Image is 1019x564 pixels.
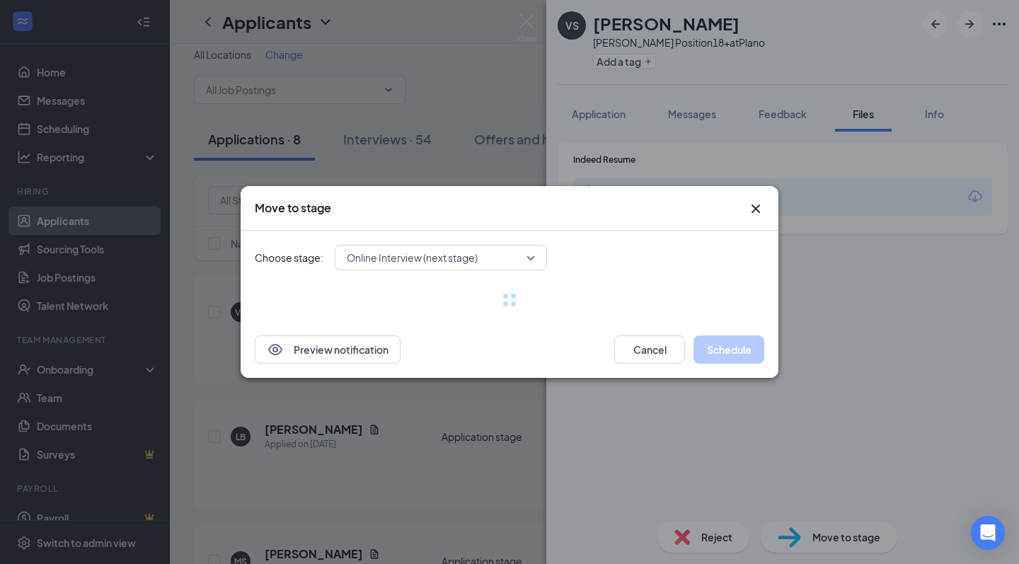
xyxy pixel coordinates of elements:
[614,335,685,364] button: Cancel
[747,200,764,217] svg: Cross
[693,335,764,364] button: Schedule
[747,200,764,217] button: Close
[267,341,284,358] svg: Eye
[347,247,478,268] span: Online Interview (next stage)
[255,335,401,364] button: EyePreview notification
[255,250,323,265] span: Choose stage:
[971,516,1005,550] div: Open Intercom Messenger
[255,200,331,216] h3: Move to stage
